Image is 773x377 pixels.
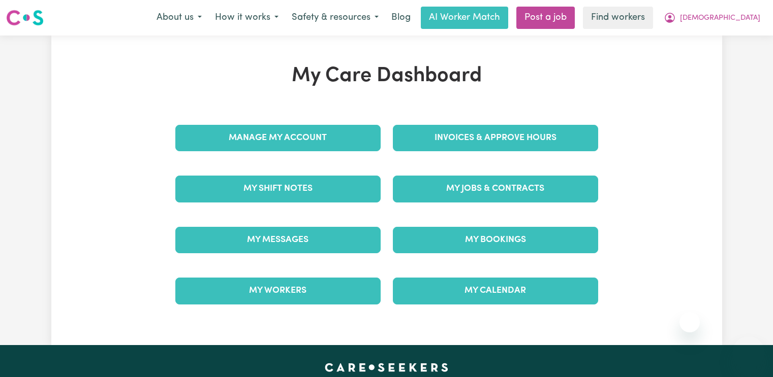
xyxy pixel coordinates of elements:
[6,6,44,29] a: Careseekers logo
[6,9,44,27] img: Careseekers logo
[393,125,598,151] a: Invoices & Approve Hours
[679,312,700,332] iframe: Close message
[657,7,767,28] button: My Account
[175,176,381,202] a: My Shift Notes
[175,125,381,151] a: Manage My Account
[325,363,448,371] a: Careseekers home page
[150,7,208,28] button: About us
[208,7,285,28] button: How it works
[385,7,417,29] a: Blog
[175,227,381,253] a: My Messages
[393,227,598,253] a: My Bookings
[393,176,598,202] a: My Jobs & Contracts
[421,7,508,29] a: AI Worker Match
[285,7,385,28] button: Safety & resources
[732,336,765,369] iframe: Button to launch messaging window
[583,7,653,29] a: Find workers
[169,64,604,88] h1: My Care Dashboard
[680,13,760,24] span: [DEMOGRAPHIC_DATA]
[393,278,598,304] a: My Calendar
[175,278,381,304] a: My Workers
[516,7,575,29] a: Post a job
